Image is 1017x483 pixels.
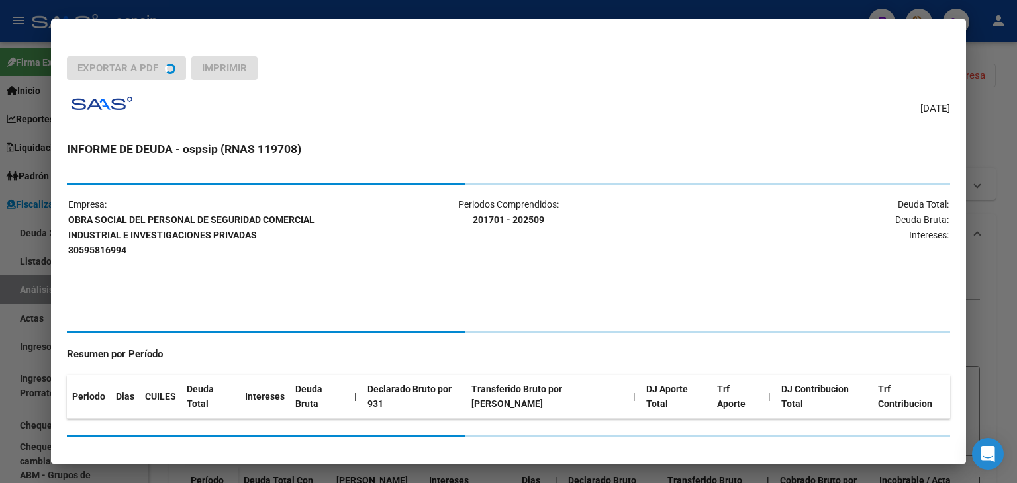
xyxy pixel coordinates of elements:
th: Periodo [67,375,111,419]
th: Trf Aporte [712,375,763,419]
th: Transferido Bruto por [PERSON_NAME] [466,375,628,419]
strong: 201701 - 202509 [473,214,544,225]
p: Periodos Comprendidos: [362,197,655,228]
th: | [628,375,641,419]
th: Deuda Bruta [290,375,349,419]
div: Open Intercom Messenger [972,438,1004,470]
button: Imprimir [191,56,258,80]
th: | [349,375,362,419]
th: DJ Aporte Total [641,375,712,419]
p: Deuda Total: Deuda Bruta: Intereses: [656,197,949,242]
strong: OBRA SOCIAL DEL PERSONAL DE SEGURIDAD COMERCIAL INDUSTRIAL E INVESTIGACIONES PRIVADAS 30595816994 [68,214,315,255]
p: Empresa: [68,197,361,257]
button: Exportar a PDF [67,56,186,80]
th: Trf Contribucion [873,375,950,419]
th: Intereses [240,375,290,419]
h3: INFORME DE DEUDA - ospsip (RNAS 119708) [67,140,950,157]
th: DJ Contribucion Total [776,375,873,419]
h4: Resumen por Período [67,347,950,362]
th: CUILES [140,375,181,419]
span: [DATE] [920,101,950,116]
th: | [763,375,776,419]
th: Declarado Bruto por 931 [362,375,466,419]
span: Imprimir [202,62,247,74]
th: Dias [111,375,140,419]
span: Exportar a PDF [77,62,158,74]
th: Deuda Total [181,375,240,419]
